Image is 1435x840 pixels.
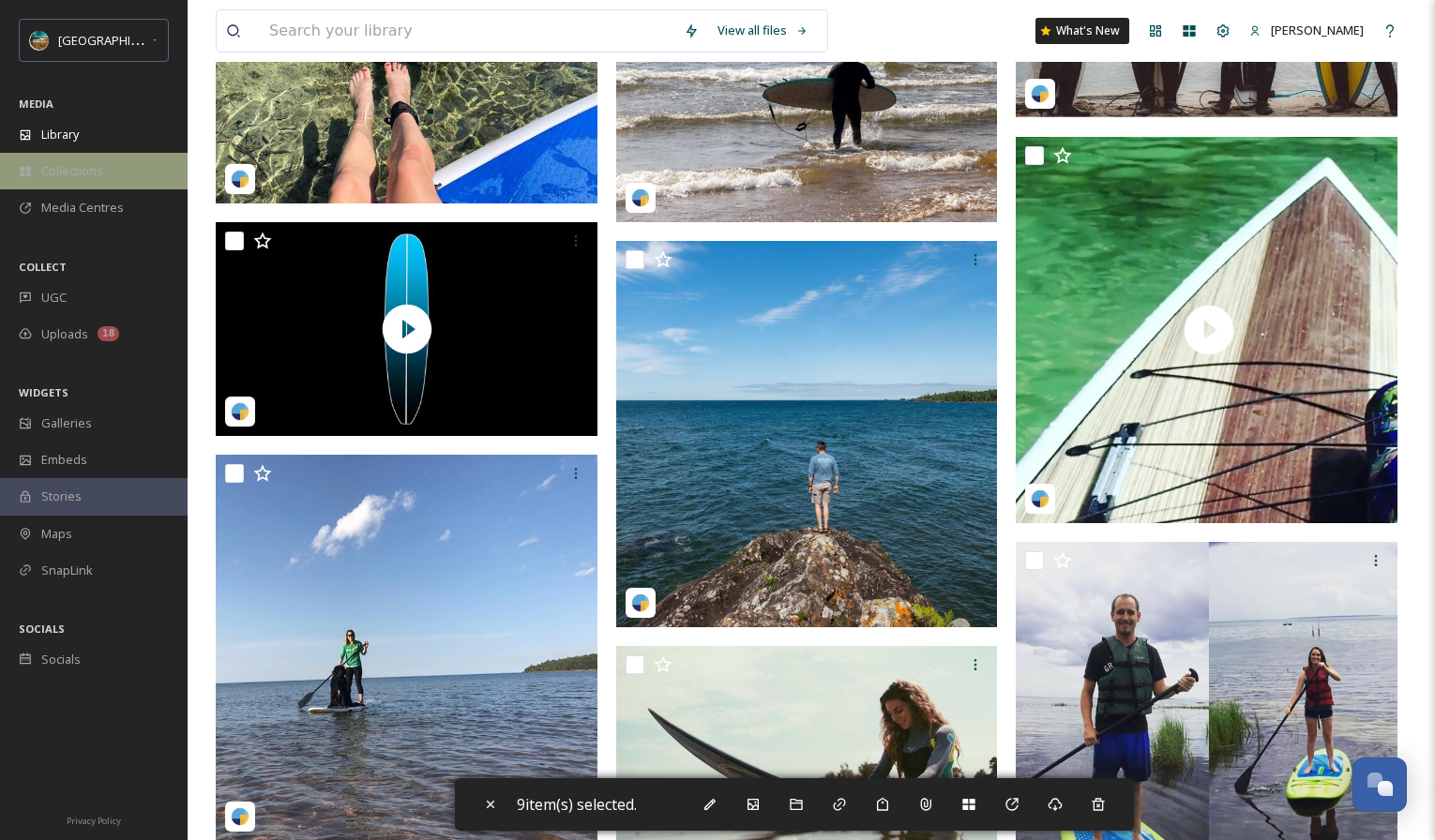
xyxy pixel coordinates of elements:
span: Socials [41,651,81,668]
span: SnapLink [41,562,93,579]
span: Privacy Policy [67,815,121,827]
span: Collections [41,162,103,180]
a: View all files [708,12,818,49]
img: snapsea-logo.png [231,170,249,188]
img: snapsea-logo.png [631,593,650,612]
span: COLLECT [19,260,67,274]
span: WIDGETS [19,385,68,399]
span: Embeds [41,451,87,469]
img: snapsea-logo.png [1031,84,1050,103]
img: thumbnail [216,222,597,437]
span: Stories [41,487,82,505]
a: What's New [1035,18,1129,44]
img: snapsea-logo.png [631,188,650,207]
span: Maps [41,525,72,543]
img: Snapsea%20Profile.jpg [30,31,49,50]
button: Open Chat [1352,757,1407,812]
img: snapsea-logo.png [231,807,249,826]
span: [PERSON_NAME] [1271,22,1364,38]
span: Library [41,126,79,143]
span: Media Centres [41,199,124,217]
a: Privacy Policy [67,808,121,831]
span: SOCIALS [19,622,65,636]
span: 9 item(s) selected. [517,794,637,815]
div: 18 [98,326,119,341]
img: thumbnail [1016,137,1402,523]
span: Uploads [41,325,88,343]
span: Galleries [41,414,92,432]
span: MEDIA [19,97,53,111]
img: snapsea-logo.png [231,402,249,421]
input: Search your library [260,10,674,52]
span: UGC [41,289,67,307]
img: nathaninvincible_17852479590180667.jpg [616,241,1003,627]
a: [PERSON_NAME] [1240,12,1373,49]
img: snapsea-logo.png [1031,489,1050,508]
span: [GEOGRAPHIC_DATA][US_STATE] [58,31,241,49]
